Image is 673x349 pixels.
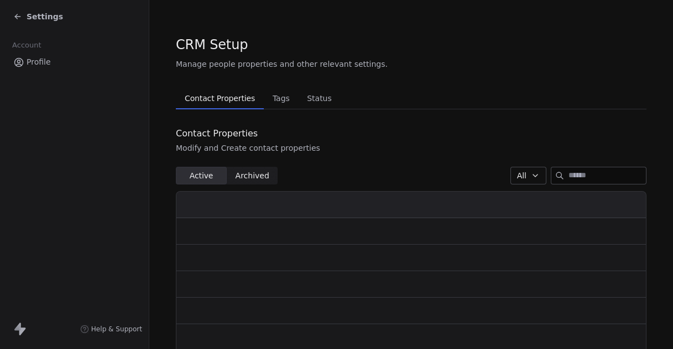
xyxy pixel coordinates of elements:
[176,142,320,154] div: Modify and Create contact properties
[7,37,46,54] span: Account
[176,36,248,53] span: CRM Setup
[80,325,142,334] a: Help & Support
[176,127,320,140] div: Contact Properties
[91,325,142,334] span: Help & Support
[176,59,388,70] span: Manage people properties and other relevant settings.
[180,91,259,106] span: Contact Properties
[517,170,526,182] span: All
[27,56,51,68] span: Profile
[13,11,63,22] a: Settings
[27,11,63,22] span: Settings
[302,91,336,106] span: Status
[236,170,269,182] span: Archived
[9,53,140,71] a: Profile
[268,91,294,106] span: Tags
